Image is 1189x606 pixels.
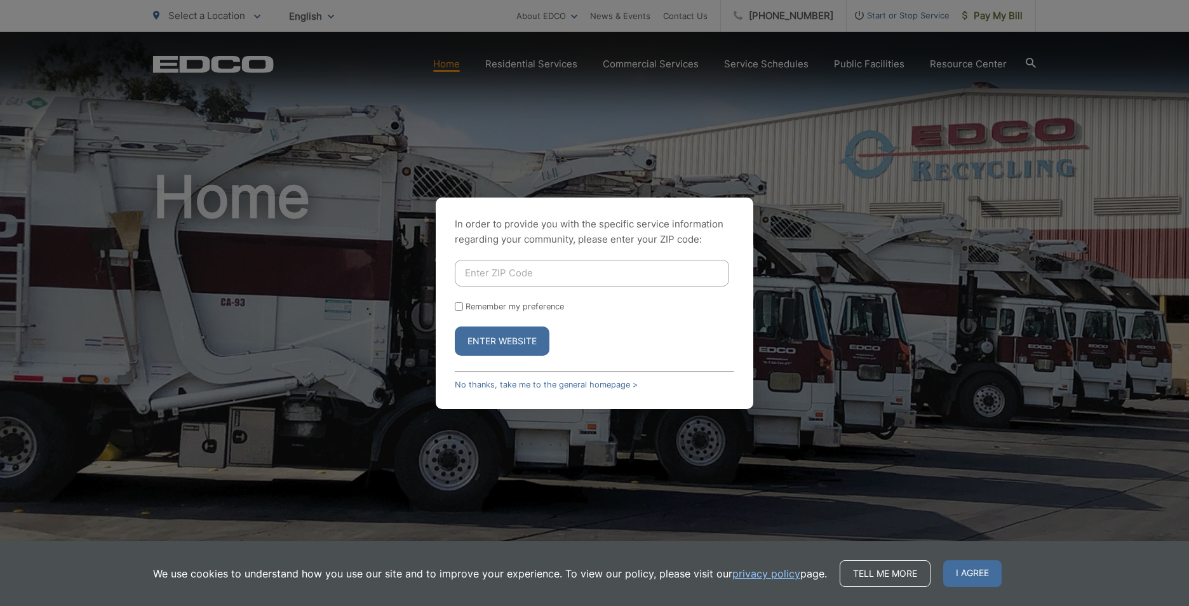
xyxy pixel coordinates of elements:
p: In order to provide you with the specific service information regarding your community, please en... [455,217,734,247]
a: Tell me more [840,560,930,587]
input: Enter ZIP Code [455,260,729,286]
span: I agree [943,560,1002,587]
p: We use cookies to understand how you use our site and to improve your experience. To view our pol... [153,566,827,581]
a: privacy policy [732,566,800,581]
button: Enter Website [455,327,549,356]
label: Remember my preference [466,302,564,311]
a: No thanks, take me to the general homepage > [455,380,638,389]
